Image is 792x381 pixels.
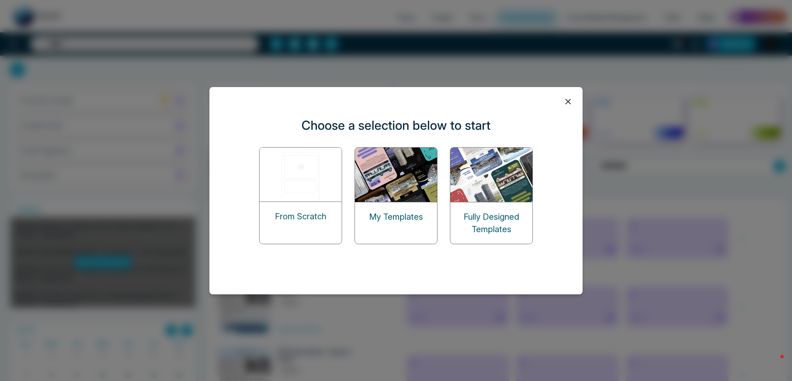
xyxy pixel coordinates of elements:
img: designed-templates.png [450,148,533,202]
p: My Templates [369,211,423,223]
p: Choose a selection below to start [301,116,491,135]
p: From Scratch [275,210,326,223]
p: Fully Designed Templates [450,211,532,235]
img: start-from-scratch.png [260,148,343,201]
iframe: Intercom live chat [764,353,784,373]
img: my-templates.png [355,148,438,202]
